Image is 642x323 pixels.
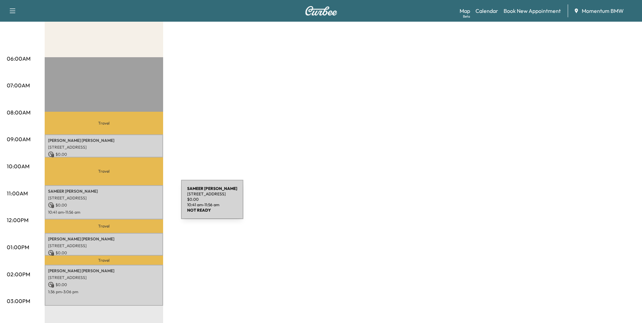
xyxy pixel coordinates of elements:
[48,268,160,274] p: [PERSON_NAME] [PERSON_NAME]
[7,55,30,63] p: 06:00AM
[48,275,160,280] p: [STREET_ADDRESS]
[45,256,163,265] p: Travel
[475,7,498,15] a: Calendar
[48,243,160,249] p: [STREET_ADDRESS]
[48,138,160,143] p: [PERSON_NAME] [PERSON_NAME]
[463,14,470,19] div: Beta
[48,236,160,242] p: [PERSON_NAME] [PERSON_NAME]
[460,7,470,15] a: MapBeta
[45,112,163,134] p: Travel
[504,7,561,15] a: Book New Appointment
[45,219,163,233] p: Travel
[48,210,160,215] p: 10:41 am - 11:56 am
[7,135,30,143] p: 09:00AM
[7,189,28,197] p: 11:00AM
[48,282,160,288] p: $ 0.00
[7,81,30,89] p: 07:00AM
[48,250,160,256] p: $ 0.00
[45,157,163,185] p: Travel
[48,145,160,150] p: [STREET_ADDRESS]
[7,297,30,305] p: 03:00PM
[48,202,160,208] p: $ 0.00
[48,189,160,194] p: SAMEER [PERSON_NAME]
[305,6,337,16] img: Curbee Logo
[7,108,30,116] p: 08:00AM
[48,151,160,157] p: $ 0.00
[7,243,29,251] p: 01:00PM
[7,162,29,170] p: 10:00AM
[48,195,160,201] p: [STREET_ADDRESS]
[7,216,28,224] p: 12:00PM
[48,289,160,295] p: 1:36 pm - 3:06 pm
[582,7,624,15] span: Momentum BMW
[7,270,30,278] p: 02:00PM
